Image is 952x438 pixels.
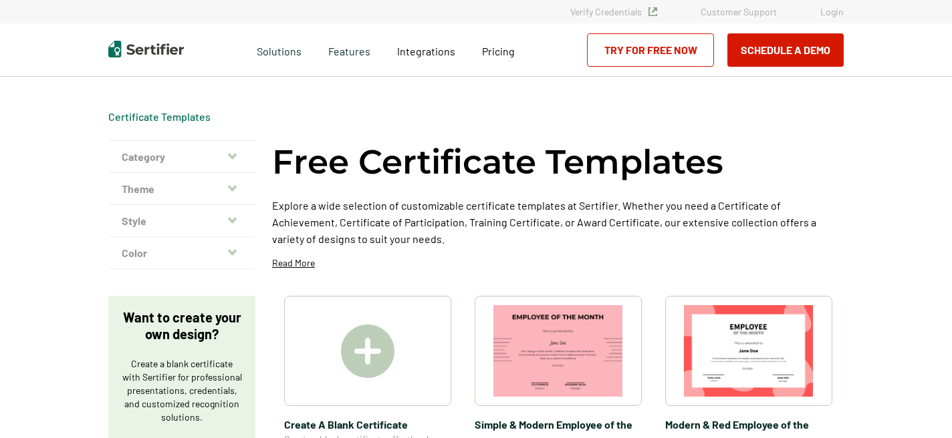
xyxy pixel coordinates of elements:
img: Modern & Red Employee of the Month Certificate Template [684,305,814,397]
button: Style [108,205,255,237]
a: Verify Credentials [570,6,657,17]
button: Color [108,237,255,269]
span: Certificate Templates [108,110,211,124]
span: Create A Blank Certificate [284,416,451,433]
p: Explore a wide selection of customizable certificate templates at Sertifier. Whether you need a C... [272,197,844,247]
img: Create A Blank Certificate [341,324,394,378]
p: Read More [272,256,315,270]
img: Verified [648,7,657,16]
button: Category [108,141,255,173]
a: Customer Support [701,6,777,17]
a: Pricing [482,41,515,58]
span: Features [328,41,370,58]
img: Simple & Modern Employee of the Month Certificate Template [493,305,623,397]
p: Create a blank certificate with Sertifier for professional presentations, credentials, and custom... [122,357,242,424]
a: Login [820,6,844,17]
button: Theme [108,173,255,205]
span: Solutions [257,41,302,58]
img: Sertifier | Digital Credentialing Platform [108,41,184,57]
a: Integrations [397,41,455,58]
span: Pricing [482,45,515,57]
h1: Free Certificate Templates [272,140,723,184]
a: Certificate Templates [108,110,211,123]
div: Breadcrumb [108,110,211,124]
a: Try for Free Now [587,33,714,67]
span: Integrations [397,45,455,57]
p: Want to create your own design? [122,309,242,343]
